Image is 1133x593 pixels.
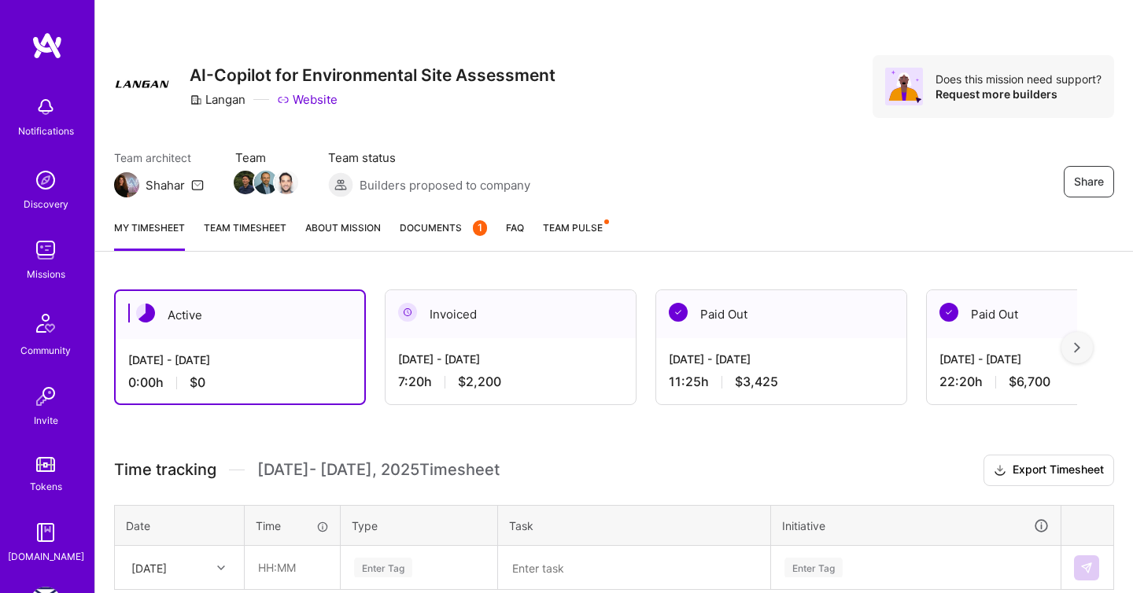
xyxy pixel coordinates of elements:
[116,291,364,339] div: Active
[36,457,55,472] img: tokens
[784,555,843,580] div: Enter Tag
[114,219,185,251] a: My timesheet
[131,559,167,576] div: [DATE]
[400,219,487,236] span: Documents
[235,149,297,166] span: Team
[27,304,65,342] img: Community
[256,169,276,196] a: Team Member Avatar
[204,219,286,251] a: Team timesheet
[114,460,216,480] span: Time tracking
[128,352,352,368] div: [DATE] - [DATE]
[256,517,329,534] div: Time
[1074,342,1080,353] img: right
[277,91,338,108] a: Website
[473,220,487,236] div: 1
[190,374,205,391] span: $0
[1074,174,1104,190] span: Share
[31,31,63,60] img: logo
[735,374,778,390] span: $3,425
[20,342,71,359] div: Community
[27,266,65,282] div: Missions
[305,219,381,251] a: About Mission
[669,303,688,322] img: Paid Out
[234,171,257,194] img: Team Member Avatar
[1080,562,1093,574] img: Submit
[34,412,58,429] div: Invite
[360,177,530,193] span: Builders proposed to company
[191,179,204,191] i: icon Mail
[328,172,353,197] img: Builders proposed to company
[984,455,1114,486] button: Export Timesheet
[136,304,155,322] img: Active
[114,55,171,112] img: Company Logo
[128,374,352,391] div: 0:00 h
[936,87,1102,101] div: Request more builders
[458,374,501,390] span: $2,200
[1064,166,1114,197] button: Share
[30,91,61,123] img: bell
[354,555,412,580] div: Enter Tag
[885,68,923,105] img: Avatar
[994,462,1006,479] i: icon Download
[543,222,603,234] span: Team Pulse
[506,219,524,251] a: FAQ
[190,94,202,106] i: icon CompanyGray
[398,303,417,322] img: Invoiced
[254,171,278,194] img: Team Member Avatar
[275,171,298,194] img: Team Member Avatar
[115,505,245,546] th: Date
[190,65,555,85] h3: AI-Copilot for Environmental Site Assessment
[328,149,530,166] span: Team status
[656,290,906,338] div: Paid Out
[30,234,61,266] img: teamwork
[782,517,1050,535] div: Initiative
[245,547,339,588] input: HH:MM
[398,374,623,390] div: 7:20 h
[18,123,74,139] div: Notifications
[30,381,61,412] img: Invite
[398,351,623,367] div: [DATE] - [DATE]
[386,290,636,338] div: Invoiced
[1009,374,1050,390] span: $6,700
[114,149,204,166] span: Team architect
[235,169,256,196] a: Team Member Avatar
[400,219,487,251] a: Documents1
[936,72,1102,87] div: Does this mission need support?
[939,303,958,322] img: Paid Out
[114,172,139,197] img: Team Architect
[24,196,68,212] div: Discovery
[8,548,84,565] div: [DOMAIN_NAME]
[341,505,498,546] th: Type
[30,517,61,548] img: guide book
[276,169,297,196] a: Team Member Avatar
[543,219,607,251] a: Team Pulse
[257,460,500,480] span: [DATE] - [DATE] , 2025 Timesheet
[669,351,894,367] div: [DATE] - [DATE]
[30,164,61,196] img: discovery
[217,564,225,572] i: icon Chevron
[146,177,185,193] div: Shahar
[30,478,62,495] div: Tokens
[498,505,771,546] th: Task
[190,91,245,108] div: Langan
[669,374,894,390] div: 11:25 h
